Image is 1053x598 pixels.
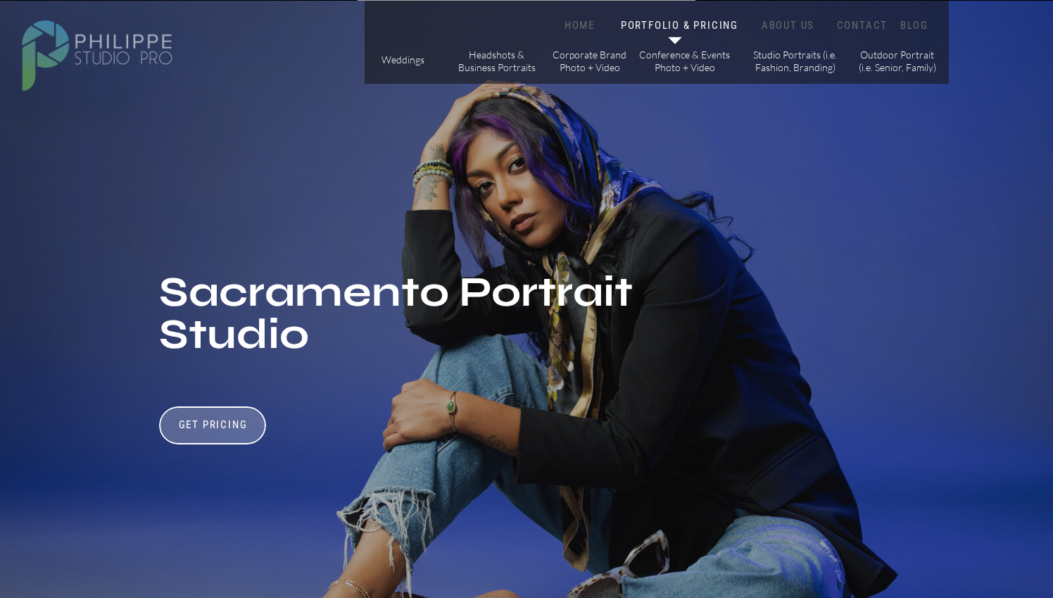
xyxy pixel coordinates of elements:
[748,49,843,73] a: Studio Portraits (i.e. Fashion, Branding)
[550,19,610,32] a: HOME
[618,19,741,32] a: PORTFOLIO & PRICING
[550,49,629,73] a: Corporate Brand Photo + Video
[833,19,891,32] a: CONTACT
[378,54,428,68] a: Weddings
[159,271,636,363] h1: Sacramento Portrait Studio
[457,49,536,73] a: Headshots & Business Portraits
[546,338,953,474] h2: Don't just take our word for it
[174,418,252,435] a: Get Pricing
[668,525,857,563] p: 70+ 5 Star reviews on Google & Yelp
[897,19,932,32] a: BLOG
[758,19,818,32] a: ABOUT US
[857,49,937,73] a: Outdoor Portrait (i.e. Senior, Family)
[638,49,731,73] a: Conference & Events Photo + Video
